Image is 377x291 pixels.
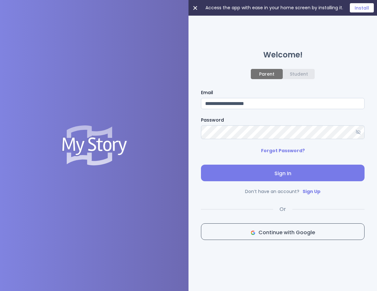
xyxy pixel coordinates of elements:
[261,147,305,154] p: Forgot Password?
[201,117,365,123] label: Password
[280,205,286,213] span: Or
[303,188,320,195] a: Sign Up
[201,188,365,195] p: Don’t have an account?
[61,125,128,166] img: Logo
[201,51,365,59] h1: Welcome!
[206,170,359,177] span: Sign In
[205,4,343,11] p: Access the app with ease in your home screen by installing it.
[350,3,374,12] button: Install
[201,89,365,96] label: Email
[206,229,359,236] span: Continue with Google
[251,231,255,235] img: icon
[201,223,365,240] button: icon Continue with Google
[201,165,365,181] button: Sign In
[290,71,308,77] div: Student
[259,71,274,77] div: Parent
